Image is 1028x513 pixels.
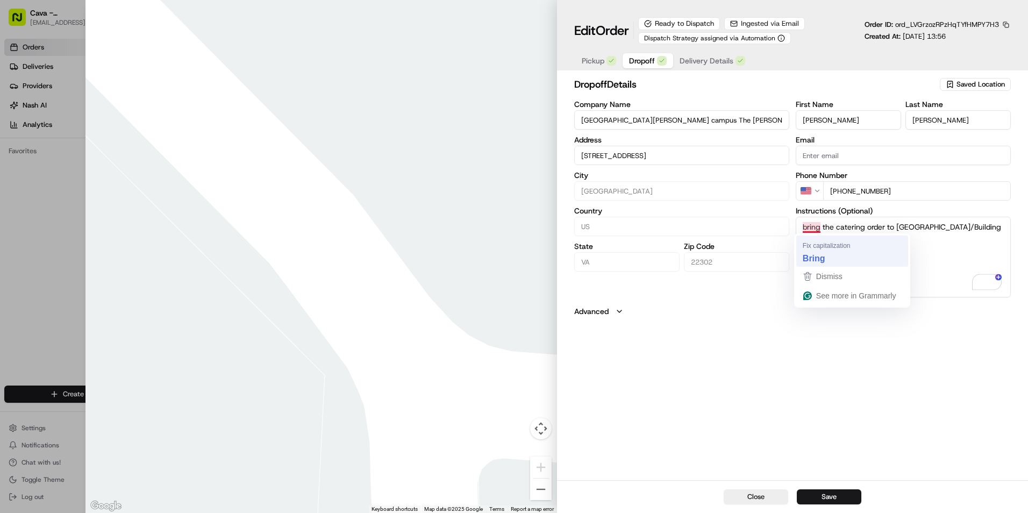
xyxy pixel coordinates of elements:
[865,32,946,41] p: Created At:
[11,11,32,32] img: Nash
[574,252,680,272] input: Enter state
[76,266,130,275] a: Powered byPylon
[684,243,789,250] label: Zip Code
[905,101,1011,108] label: Last Name
[95,196,117,204] span: [DATE]
[11,140,69,148] div: Past conversations
[903,32,946,41] span: [DATE] 13:56
[895,20,999,29] span: ord_LVGrzozRPzHqTYfHMPY7H3
[638,17,720,30] div: Ready to Dispatch
[11,103,30,122] img: 1736555255976-a54dd68f-1ca7-489b-9aae-adbdc363a1c4
[905,110,1011,130] input: Enter last name
[724,489,788,504] button: Close
[23,103,42,122] img: 9188753566659_6852d8bf1fb38e338040_72.png
[91,241,99,250] div: 💻
[107,267,130,275] span: Pylon
[48,103,176,113] div: Start new chat
[574,306,1011,317] button: Advanced
[574,306,609,317] label: Advanced
[796,110,901,130] input: Enter first name
[684,252,789,272] input: Enter zip code
[372,505,418,513] button: Keyboard shortcuts
[489,506,504,512] a: Terms
[574,110,789,130] input: Enter company name
[11,43,196,60] p: Welcome 👋
[574,217,789,236] input: Enter country
[11,241,19,250] div: 📗
[88,499,124,513] a: Open this area in Google Maps (opens a new window)
[102,240,173,251] span: API Documentation
[574,101,789,108] label: Company Name
[574,172,789,179] label: City
[644,34,775,42] span: Dispatch Strategy assigned via Automation
[88,499,124,513] img: Google
[680,55,733,66] span: Delivery Details
[530,457,552,478] button: Zoom in
[629,55,655,66] span: Dropoff
[796,207,1011,215] label: Instructions (Optional)
[574,207,789,215] label: Country
[724,17,805,30] button: Ingested via Email
[797,489,861,504] button: Save
[638,32,791,44] button: Dispatch Strategy assigned via Automation
[530,479,552,500] button: Zoom out
[574,146,789,165] input: 3644 King St bldg 207-a, Alexandria, VA 22302, USA
[11,156,28,174] img: Jaidyn Hatchett
[582,55,604,66] span: Pickup
[11,186,28,203] img: Jaidyn Hatchett
[183,106,196,119] button: Start new chat
[796,172,1011,179] label: Phone Number
[574,136,789,144] label: Address
[574,243,680,250] label: State
[511,506,554,512] a: Report a map error
[823,181,1011,201] input: Enter phone number
[530,418,552,439] button: Map camera controls
[574,22,629,39] h1: Edit
[574,77,938,92] h2: dropoff Details
[28,69,177,81] input: Clear
[6,236,87,255] a: 📗Knowledge Base
[796,217,1011,297] textarea: To enrich screen reader interactions, please activate Accessibility in Grammarly extension settings
[596,22,629,39] span: Order
[89,196,93,204] span: •
[796,136,1011,144] label: Email
[796,146,1011,165] input: Enter email
[741,19,799,28] span: Ingested via Email
[167,138,196,151] button: See all
[95,167,117,175] span: [DATE]
[89,167,93,175] span: •
[940,77,1011,92] button: Saved Location
[424,506,483,512] span: Map data ©2025 Google
[796,101,901,108] label: First Name
[574,181,789,201] input: Enter city
[87,236,177,255] a: 💻API Documentation
[33,167,87,175] span: [PERSON_NAME]
[22,240,82,251] span: Knowledge Base
[956,80,1005,89] span: Saved Location
[48,113,148,122] div: We're available if you need us!
[865,20,999,30] p: Order ID:
[33,196,87,204] span: [PERSON_NAME]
